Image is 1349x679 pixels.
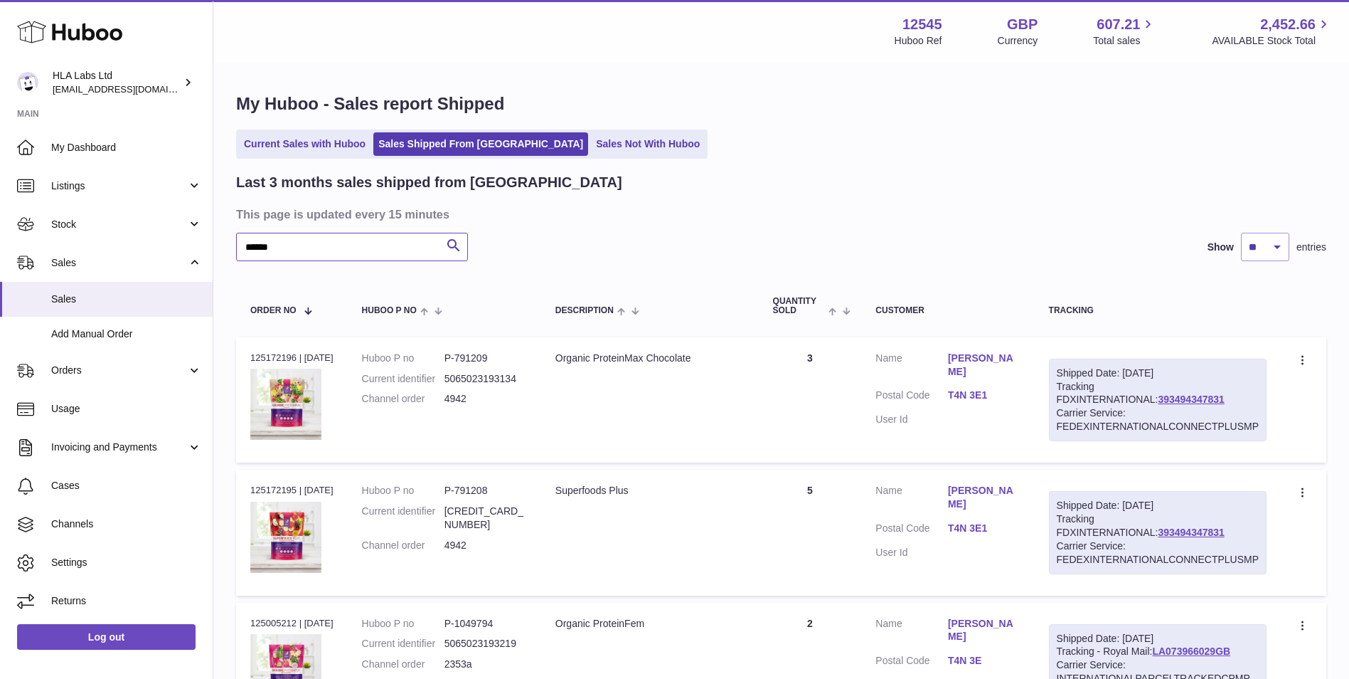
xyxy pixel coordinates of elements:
div: 125172195 | [DATE] [250,484,334,497]
dt: Channel order [362,392,444,406]
h3: This page is updated every 15 minutes [236,206,1323,222]
div: Currency [998,34,1038,48]
div: Shipped Date: [DATE] [1057,499,1259,512]
a: Sales Not With Huboo [591,132,705,156]
span: Invoicing and Payments [51,441,187,454]
a: 2,452.66 AVAILABLE Stock Total [1212,15,1332,48]
dt: Name [875,617,948,648]
span: Order No [250,306,297,315]
a: [PERSON_NAME] [948,617,1020,644]
span: Stock [51,218,187,231]
a: T4N 3E1 [948,522,1020,535]
span: Orders [51,364,187,377]
span: Usage [51,402,202,416]
a: [PERSON_NAME] [948,484,1020,511]
td: 5 [759,470,862,595]
a: T4N 3E1 [948,389,1020,402]
div: 125005212 | [DATE] [250,617,334,630]
dt: Postal Code [875,389,948,406]
dt: Postal Code [875,522,948,539]
span: Description [555,306,614,315]
div: Tracking FDXINTERNATIONAL: [1049,491,1267,574]
dd: 5065023193219 [444,637,527,651]
dt: Current identifier [362,505,444,532]
span: [EMAIL_ADDRESS][DOMAIN_NAME] [53,83,209,95]
label: Show [1207,241,1234,254]
dd: [CREDIT_CARD_NUMBER] [444,505,527,532]
span: Listings [51,179,187,193]
dd: 4942 [444,392,527,406]
span: Sales [51,293,202,306]
span: AVAILABLE Stock Total [1212,34,1332,48]
strong: 12545 [902,15,942,34]
a: 393494347831 [1158,527,1224,538]
strong: GBP [1007,15,1038,34]
span: entries [1296,241,1326,254]
dd: P-791208 [444,484,527,498]
dt: Name [875,352,948,382]
div: Carrier Service: FEDEXINTERNATIONALCONNECTPLUSMP [1057,539,1259,567]
img: internalAdmin-12545@internal.huboo.com [17,72,38,93]
dd: 5065023193134 [444,372,527,386]
span: Returns [51,594,202,608]
div: Superfoods Plus [555,484,745,498]
a: [PERSON_NAME] [948,352,1020,379]
div: Carrier Service: FEDEXINTERNATIONALCONNECTPLUSMP [1057,406,1259,433]
div: Customer [875,306,1020,315]
span: Cases [51,479,202,493]
div: Organic ProteinFem [555,617,745,631]
dt: Huboo P no [362,484,444,498]
span: My Dashboard [51,141,202,154]
dt: User Id [875,546,948,559]
td: 3 [759,337,862,463]
dt: Current identifier [362,372,444,386]
a: 393494347831 [1158,394,1224,405]
dt: User Id [875,413,948,426]
dd: P-1049794 [444,617,527,631]
dd: 4942 [444,539,527,552]
span: 2,452.66 [1260,15,1316,34]
dt: Huboo P no [362,352,444,365]
div: Huboo Ref [895,34,942,48]
dd: P-791209 [444,352,527,365]
h2: Last 3 months sales shipped from [GEOGRAPHIC_DATA] [236,173,622,192]
h1: My Huboo - Sales report Shipped [236,93,1326,115]
a: Current Sales with Huboo [239,132,370,156]
dt: Huboo P no [362,617,444,631]
div: HLA Labs Ltd [53,69,181,96]
img: 125451756937823.jpg [250,502,321,573]
div: 125172196 | [DATE] [250,352,334,364]
a: Sales Shipped From [GEOGRAPHIC_DATA] [373,132,588,156]
a: LA073966029GB [1152,646,1230,657]
div: Shipped Date: [DATE] [1057,632,1259,646]
dt: Name [875,484,948,515]
a: Log out [17,624,196,650]
div: Tracking FDXINTERNATIONAL: [1049,359,1267,441]
a: T4N 3E [948,654,1020,668]
div: Tracking [1049,306,1267,315]
dt: Postal Code [875,654,948,671]
span: Settings [51,556,202,569]
span: Quantity Sold [773,297,825,315]
dd: 2353a [444,658,527,671]
span: 607.21 [1097,15,1140,34]
span: Total sales [1093,34,1156,48]
dt: Channel order [362,539,444,552]
div: Organic ProteinMax Chocolate [555,352,745,365]
span: Add Manual Order [51,327,202,341]
dt: Current identifier [362,637,444,651]
span: Huboo P no [362,306,417,315]
span: Sales [51,256,187,270]
div: Shipped Date: [DATE] [1057,367,1259,380]
img: 125451756940624.jpg [250,369,321,440]
span: Channels [51,517,202,531]
a: 607.21 Total sales [1093,15,1156,48]
dt: Channel order [362,658,444,671]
